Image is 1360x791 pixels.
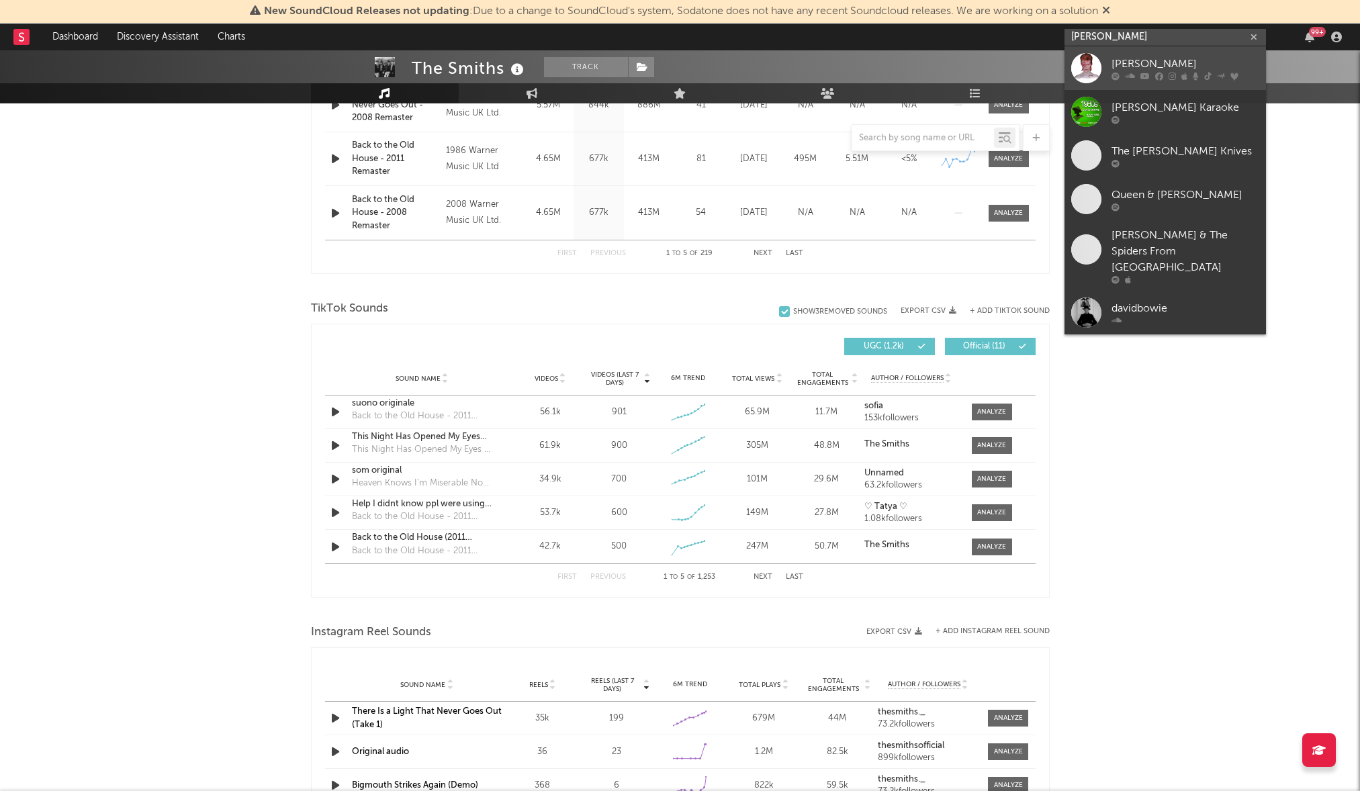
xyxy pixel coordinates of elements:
div: 73.2k followers [878,720,979,729]
div: 101M [726,473,788,486]
strong: ♡ Tatya ♡ [864,502,907,511]
div: Back to the Old House - 2011 Remaster [352,510,492,524]
div: Back to the Old House - 2011 Remaster [352,545,492,558]
span: Sound Name [400,681,445,689]
div: 4.65M [527,152,570,166]
div: N/A [887,206,932,220]
div: 153k followers [864,414,958,423]
div: 1 5 219 [653,246,727,262]
span: to [672,250,680,257]
span: of [690,250,698,257]
span: Total Engagements [795,371,850,387]
span: Author / Followers [871,374,944,383]
a: Charts [208,24,255,50]
div: 2008 Warner Music UK Ltd. [446,197,519,229]
button: Previous [590,250,626,257]
div: Show 3 Removed Sounds [793,308,887,316]
button: Last [786,573,803,581]
input: Search by song name or URL [852,133,994,144]
div: 500 [611,540,627,553]
div: 886M [627,99,671,112]
strong: thesmiths._ [878,708,925,716]
div: 42.7k [519,540,582,553]
div: + Add Instagram Reel Sound [922,628,1050,635]
div: [DATE] [731,152,776,166]
span: New SoundCloud Releases not updating [264,6,469,17]
button: Next [754,573,772,581]
button: Track [544,57,628,77]
div: 6M Trend [657,373,719,383]
div: 81 [678,152,725,166]
div: N/A [783,99,828,112]
div: 23 [583,745,650,759]
strong: sofia [864,402,883,410]
div: N/A [835,99,880,112]
button: + Add TikTok Sound [956,308,1050,315]
div: The Smiths [412,57,527,79]
span: : Due to a change to SoundCloud's system, Sodatone does not have any recent Soundcloud releases. ... [264,6,1098,17]
div: 899k followers [878,753,979,763]
div: 50.7M [795,540,858,553]
div: 44M [804,712,871,725]
div: The [PERSON_NAME] Knives [1112,143,1259,159]
span: Videos [535,375,558,383]
a: Discovery Assistant [107,24,208,50]
span: Reels [529,681,548,689]
a: Back to the Old House - 2011 Remaster [352,139,440,179]
span: UGC ( 1.2k ) [853,342,915,351]
div: 35k [509,712,576,725]
a: There Is a Light That Never Goes Out - 2008 Remaster [352,85,440,125]
a: thesmiths._ [878,708,979,717]
div: Back to the Old House - 2011 Remaster [352,410,492,423]
div: 99 + [1309,27,1326,37]
a: Original audio [352,747,409,756]
button: Export CSV [901,307,956,315]
div: som original [352,464,492,477]
div: 901 [612,406,627,419]
span: TikTok Sounds [311,301,388,317]
div: 56.1k [519,406,582,419]
span: Author / Followers [888,680,960,689]
div: 305M [726,439,788,453]
span: Dismiss [1102,6,1110,17]
button: First [557,250,577,257]
div: 34.9k [519,473,582,486]
button: Next [754,250,772,257]
div: 82.5k [804,745,871,759]
div: 149M [726,506,788,520]
span: Total Views [732,375,774,383]
a: [PERSON_NAME] & The Spiders From [GEOGRAPHIC_DATA] [1064,221,1266,291]
a: Bigmouth Strikes Again (Demo) [352,781,478,790]
div: 61.9k [519,439,582,453]
button: Last [786,250,803,257]
a: sofia [864,402,958,411]
button: 99+ [1305,32,1314,42]
div: davidbowie [1112,300,1259,316]
span: Total Plays [739,681,780,689]
span: of [687,574,695,580]
div: 677k [577,206,621,220]
div: Queen & [PERSON_NAME] [1112,187,1259,203]
a: Back to the Old House (2011 Remaster) [352,531,492,545]
a: The Smiths [864,440,958,449]
a: [PERSON_NAME] Karaoke [1064,90,1266,134]
a: Help I didnt know ppl were using this [352,498,492,511]
a: Back to the Old House - 2008 Remaster [352,193,440,233]
a: The [PERSON_NAME] Knives [1064,134,1266,177]
a: This Night Has Opened My Eyes (2011 Remaster) [352,430,492,444]
span: Total Engagements [804,677,863,693]
strong: thesmiths._ [878,775,925,784]
a: Unnamed [864,469,958,478]
div: 1 5 1,253 [653,569,727,586]
div: 54 [678,206,725,220]
div: [DATE] [731,99,776,112]
button: UGC(1.2k) [844,338,935,355]
button: + Add Instagram Reel Sound [936,628,1050,635]
div: 600 [611,506,627,520]
strong: The Smiths [864,440,909,449]
span: Reels (last 7 days) [583,677,642,693]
